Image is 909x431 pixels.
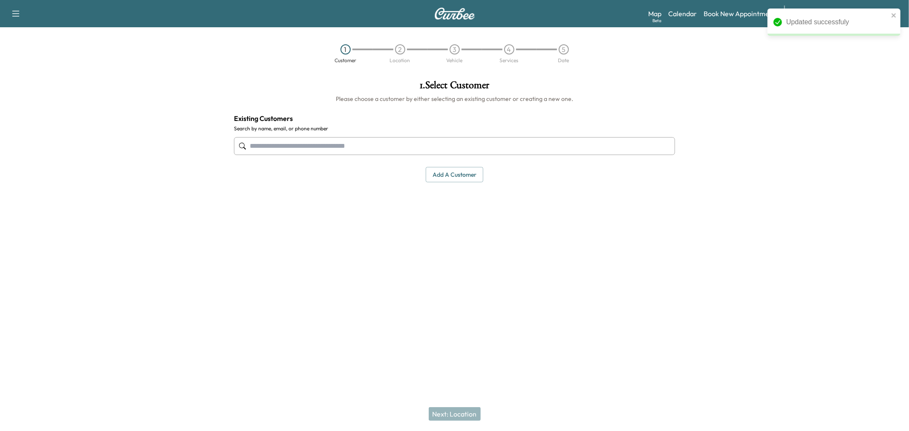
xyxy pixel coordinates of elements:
h4: Existing Customers [234,113,675,124]
div: 5 [559,44,569,55]
button: Add a customer [426,167,483,183]
div: Services [500,58,519,63]
h1: 1 . Select Customer [234,80,675,95]
h6: Please choose a customer by either selecting an existing customer or creating a new one. [234,95,675,103]
div: 2 [395,44,405,55]
div: Vehicle [447,58,463,63]
a: MapBeta [648,9,661,19]
div: Location [390,58,410,63]
div: Beta [652,17,661,24]
a: Book New Appointment [704,9,776,19]
a: Calendar [668,9,697,19]
div: Date [558,58,569,63]
div: 4 [504,44,514,55]
div: 3 [450,44,460,55]
label: Search by name, email, or phone number [234,125,675,132]
button: close [891,12,897,19]
div: Customer [335,58,356,63]
img: Curbee Logo [434,8,475,20]
div: 1 [341,44,351,55]
div: Updated successfuly [786,17,889,27]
